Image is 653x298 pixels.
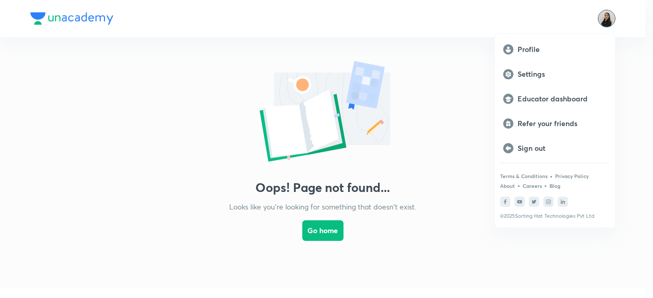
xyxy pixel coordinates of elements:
div: • [549,171,553,181]
div: • [544,181,547,190]
a: Educator dashboard [495,86,615,111]
p: Profile [518,45,607,54]
a: Blog [549,183,560,189]
a: Privacy Policy [555,173,589,179]
p: Sign out [518,144,607,153]
p: © 2025 Sorting Hat Technologies Pvt Ltd [500,213,610,219]
p: Educator dashboard [518,94,607,103]
a: Terms & Conditions [500,173,547,179]
div: • [517,181,521,190]
a: Refer your friends [495,111,615,136]
a: Profile [495,37,615,62]
p: Refer your friends [518,119,607,128]
a: Careers [523,183,542,189]
p: Settings [518,69,607,79]
a: Settings [495,62,615,86]
a: About [500,183,515,189]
